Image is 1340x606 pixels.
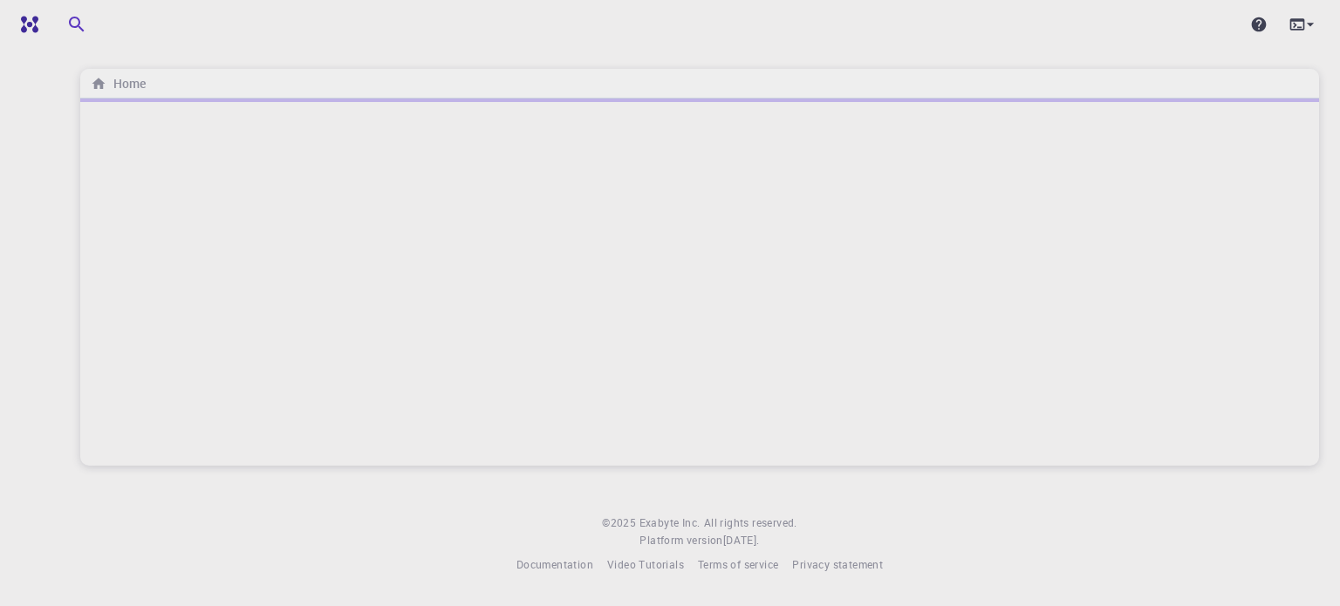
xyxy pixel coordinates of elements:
span: © 2025 [602,514,639,532]
a: Terms of service [698,556,778,574]
h6: Home [106,74,146,93]
img: logo [14,16,38,33]
span: Terms of service [698,557,778,571]
a: [DATE]. [723,532,760,549]
a: Video Tutorials [607,556,684,574]
span: Video Tutorials [607,557,684,571]
span: Privacy statement [792,557,883,571]
a: Privacy statement [792,556,883,574]
span: [DATE] . [723,533,760,547]
span: Documentation [516,557,593,571]
a: Documentation [516,556,593,574]
a: Exabyte Inc. [639,514,701,532]
span: Platform version [639,532,722,549]
span: All rights reserved. [704,514,797,532]
nav: breadcrumb [87,74,149,93]
span: Exabyte Inc. [639,515,701,529]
